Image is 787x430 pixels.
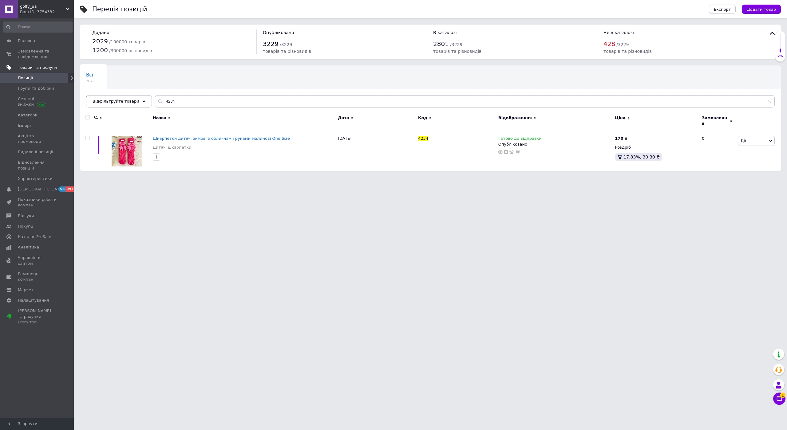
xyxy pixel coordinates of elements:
[153,115,166,121] span: Назва
[86,79,95,84] span: 2029
[20,4,66,9] span: golfy_ua
[714,7,731,12] span: Експорт
[58,186,65,192] span: 53
[18,186,63,192] span: [DEMOGRAPHIC_DATA]
[18,123,32,128] span: Імпорт
[498,115,532,121] span: Відображення
[498,136,542,143] span: Готово до відправки
[18,213,34,219] span: Відгуки
[155,95,775,107] input: Пошук по назві позиції, артикулу і пошуковим запитам
[702,115,728,126] span: Замовлення
[94,115,98,121] span: %
[18,287,34,293] span: Маркет
[780,393,785,398] span: 1
[603,40,615,48] span: 428
[153,145,192,150] a: Дитячі шкарпетки
[18,112,37,118] span: Категорії
[92,37,108,45] span: 2029
[18,308,57,325] span: [PERSON_NAME] та рахунки
[18,149,53,155] span: Видалені позиції
[433,40,449,48] span: 2801
[18,96,57,107] span: Сезонні знижки
[18,319,57,325] div: Prom топ
[615,136,627,141] div: ₴
[709,5,736,14] button: Експорт
[86,96,151,101] span: Товари з проблемними р...
[263,49,311,54] span: товарів та різновидів
[80,89,163,112] div: Товари з проблемними різновидами
[18,255,57,266] span: Управління сайтом
[92,6,147,13] div: Перелік позицій
[263,40,279,48] span: 3229
[603,30,634,35] span: Не в каталозі
[433,30,457,35] span: В каталозі
[615,145,697,150] div: Роздріб
[18,38,35,44] span: Головна
[280,42,292,47] span: / 3229
[418,136,428,141] span: 4234
[86,72,93,78] span: Всі
[18,197,57,208] span: Показники роботи компанії
[18,176,53,182] span: Характеристики
[18,133,57,144] span: Акції та промокоди
[338,115,349,121] span: Дата
[18,86,54,91] span: Групи та добірки
[615,115,625,121] span: Ціна
[336,131,417,171] div: [DATE]
[153,136,290,141] a: Шкарпетки дитячі зимові з обличчам і руками малинові One Size
[616,42,629,47] span: / 3229
[775,54,785,58] div: 2%
[18,244,39,250] span: Аналітика
[92,46,108,54] span: 1200
[93,99,139,104] span: Відфільтруйте товари
[18,224,34,229] span: Покупці
[615,136,623,141] b: 170
[773,393,785,405] button: Чат з покупцем1
[3,21,73,33] input: Пошук
[603,49,652,54] span: товарів та різновидів
[20,9,74,15] div: Ваш ID: 3754332
[65,186,76,192] span: 99+
[263,30,294,35] span: Опубліковано
[418,115,427,121] span: Код
[112,136,142,166] img: Носки детские зимние с лицом и руками малиновые One Size
[109,39,145,44] span: / 100000 товарів
[433,49,481,54] span: товарів та різновидів
[450,42,462,47] span: / 3229
[18,160,57,171] span: Відновлення позицій
[18,65,57,70] span: Товари та послуги
[18,234,51,240] span: Каталог ProSale
[698,131,736,171] div: 0
[747,7,776,12] span: Додати товар
[18,49,57,60] span: Замовлення та повідомлення
[18,75,33,81] span: Позиції
[92,30,109,35] span: Додано
[18,298,49,303] span: Налаштування
[742,5,781,14] button: Додати товар
[741,138,746,143] span: Дії
[498,142,612,147] div: Опубліковано
[623,154,660,159] span: 17.83%, 30.30 ₴
[18,271,57,282] span: Гаманець компанії
[109,48,152,53] span: / 300000 різновидів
